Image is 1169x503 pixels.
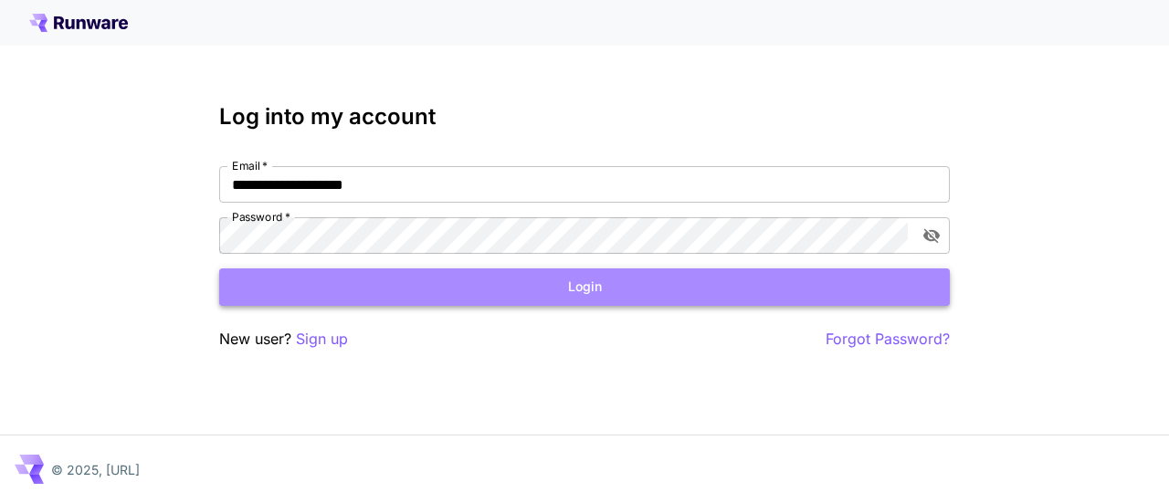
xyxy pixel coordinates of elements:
button: Login [219,268,950,306]
button: toggle password visibility [915,219,948,252]
button: Sign up [296,328,348,351]
p: © 2025, [URL] [51,460,140,479]
h3: Log into my account [219,104,950,130]
label: Email [232,158,268,173]
button: Forgot Password? [826,328,950,351]
p: New user? [219,328,348,351]
label: Password [232,209,290,225]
